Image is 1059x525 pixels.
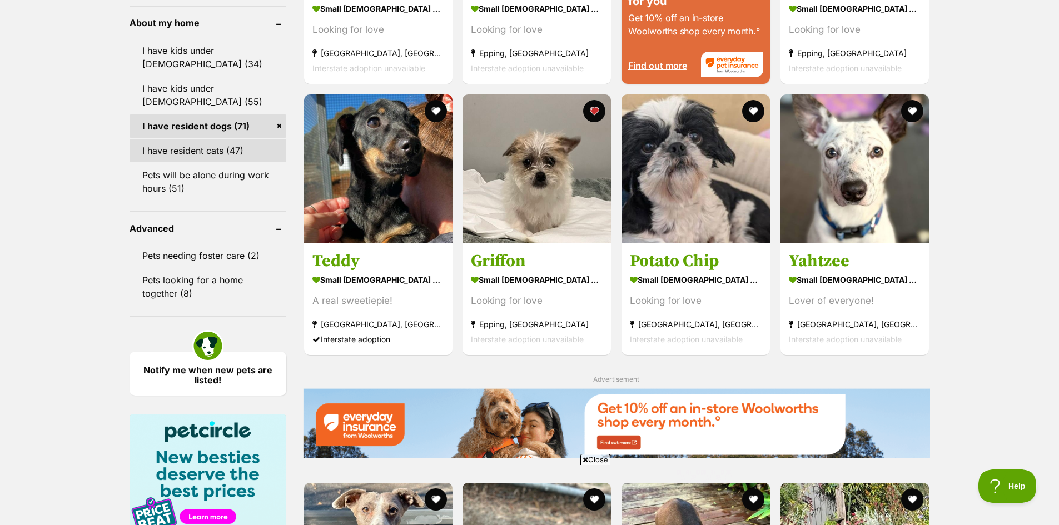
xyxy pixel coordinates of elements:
[789,334,902,344] span: Interstate adoption unavailable
[463,242,611,355] a: Griffon small [DEMOGRAPHIC_DATA] Dog Looking for love Epping, [GEOGRAPHIC_DATA] Interstate adopti...
[789,293,921,308] div: Lover of everyone!
[789,46,921,61] strong: Epping, [GEOGRAPHIC_DATA]
[312,46,444,61] strong: [GEOGRAPHIC_DATA], [GEOGRAPHIC_DATA]
[424,100,446,122] button: favourite
[630,334,743,344] span: Interstate adoption unavailable
[622,242,770,355] a: Potato Chip small [DEMOGRAPHIC_DATA] Dog Looking for love [GEOGRAPHIC_DATA], [GEOGRAPHIC_DATA] In...
[789,63,902,73] span: Interstate adoption unavailable
[471,334,584,344] span: Interstate adoption unavailable
[471,22,603,37] div: Looking for love
[780,94,929,243] img: Yahtzee - Jack Russell Terrier x Border Collie x Staffordshire Bull Terrier Dog
[789,272,921,288] strong: small [DEMOGRAPHIC_DATA] Dog
[463,94,611,243] img: Griffon - Maltese x Shih Tzu Dog
[304,242,453,355] a: Teddy small [DEMOGRAPHIC_DATA] Dog A real sweetiepie! [GEOGRAPHIC_DATA], [GEOGRAPHIC_DATA] Inters...
[580,454,610,465] span: Close
[130,139,286,162] a: I have resident cats (47)
[312,1,444,17] strong: small [DEMOGRAPHIC_DATA] Dog
[471,293,603,308] div: Looking for love
[583,100,605,122] button: favourite
[130,352,286,396] a: Notify me when new pets are listed!
[471,272,603,288] strong: small [DEMOGRAPHIC_DATA] Dog
[789,1,921,17] strong: small [DEMOGRAPHIC_DATA] Dog
[130,77,286,113] a: I have kids under [DEMOGRAPHIC_DATA] (55)
[622,94,770,243] img: Potato Chip - Maltese Dog
[312,317,444,332] strong: [GEOGRAPHIC_DATA], [GEOGRAPHIC_DATA]
[780,242,929,355] a: Yahtzee small [DEMOGRAPHIC_DATA] Dog Lover of everyone! [GEOGRAPHIC_DATA], [GEOGRAPHIC_DATA] Inte...
[471,63,584,73] span: Interstate adoption unavailable
[742,100,764,122] button: favourite
[593,375,639,383] span: Advertisement
[130,18,286,28] header: About my home
[130,39,286,76] a: I have kids under [DEMOGRAPHIC_DATA] (34)
[789,251,921,272] h3: Yahtzee
[742,488,764,511] button: favourite
[312,63,425,73] span: Interstate adoption unavailable
[630,251,762,272] h3: Potato Chip
[303,388,930,460] a: Everyday Insurance promotional banner
[130,223,286,233] header: Advanced
[130,268,286,305] a: Pets looking for a home together (8)
[630,293,762,308] div: Looking for love
[130,244,286,267] a: Pets needing foster care (2)
[471,1,603,17] strong: small [DEMOGRAPHIC_DATA] Dog
[901,100,923,122] button: favourite
[304,94,453,243] img: Teddy - Dachshund Dog
[630,317,762,332] strong: [GEOGRAPHIC_DATA], [GEOGRAPHIC_DATA]
[303,388,930,458] img: Everyday Insurance promotional banner
[630,272,762,288] strong: small [DEMOGRAPHIC_DATA] Dog
[312,293,444,308] div: A real sweetiepie!
[978,469,1037,503] iframe: Help Scout Beacon - Open
[312,272,444,288] strong: small [DEMOGRAPHIC_DATA] Dog
[327,469,732,519] iframe: Advertisement
[130,163,286,200] a: Pets will be alone during work hours (51)
[312,22,444,37] div: Looking for love
[312,251,444,272] h3: Teddy
[471,46,603,61] strong: Epping, [GEOGRAPHIC_DATA]
[789,317,921,332] strong: [GEOGRAPHIC_DATA], [GEOGRAPHIC_DATA]
[130,114,286,138] a: I have resident dogs (71)
[471,251,603,272] h3: Griffon
[901,488,923,511] button: favourite
[471,317,603,332] strong: Epping, [GEOGRAPHIC_DATA]
[789,22,921,37] div: Looking for love
[312,332,444,347] div: Interstate adoption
